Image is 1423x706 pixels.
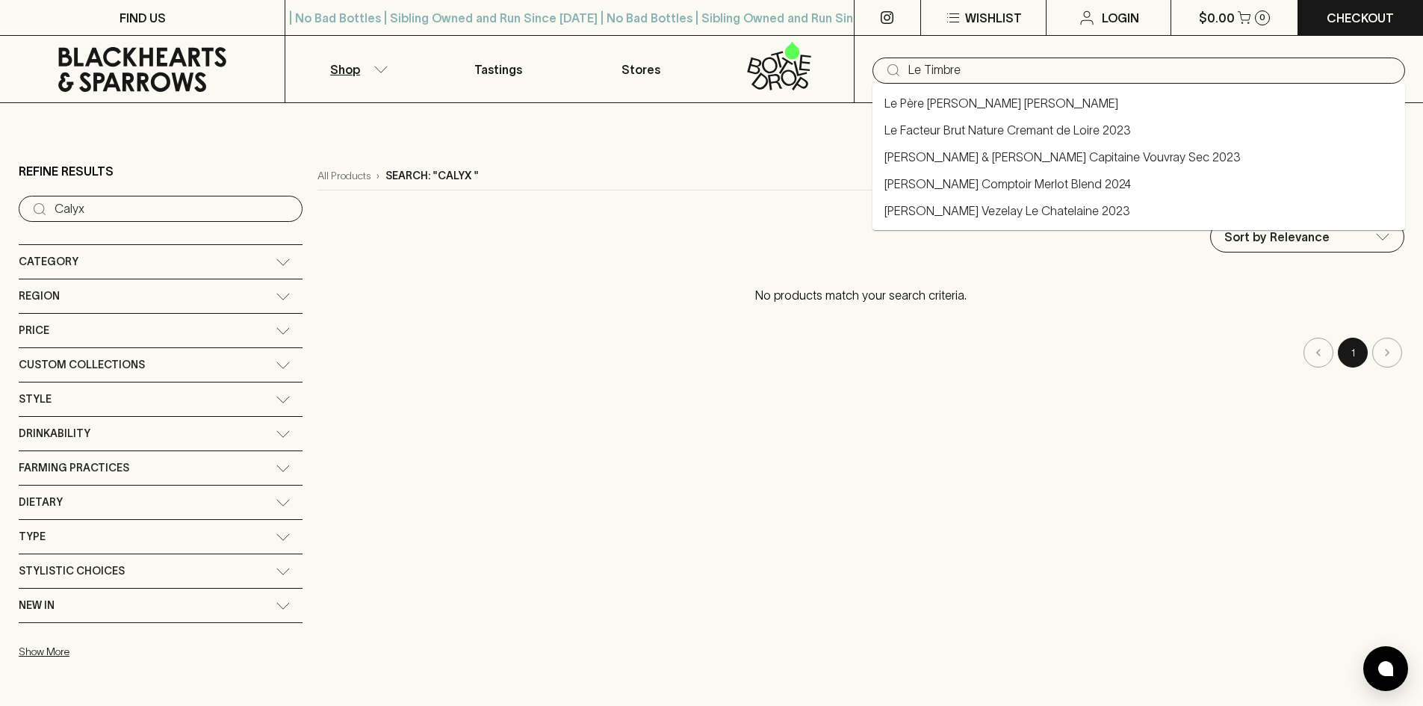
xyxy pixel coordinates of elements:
a: Tastings [427,36,569,102]
button: page 1 [1338,338,1368,368]
span: Custom Collections [19,356,145,374]
p: Sort by Relevance [1224,228,1330,246]
div: Price [19,314,303,347]
p: Refine Results [19,162,114,180]
p: $0.00 [1199,9,1235,27]
div: Style [19,383,303,416]
div: Stylistic Choices [19,554,303,588]
span: Category [19,253,78,271]
a: Le Facteur Brut Nature Cremant de Loire 2023 [884,121,1131,139]
button: Show More [19,637,214,667]
div: Type [19,520,303,554]
a: [PERSON_NAME] Comptoir Merlot Blend 2024 [884,175,1131,193]
p: Login [1102,9,1139,27]
p: 0 [1259,13,1265,22]
p: Checkout [1327,9,1394,27]
p: › [376,168,379,184]
input: Try “Pinot noir” [55,197,291,221]
button: Shop [285,36,427,102]
div: Category [19,245,303,279]
span: Price [19,321,49,340]
nav: pagination navigation [317,338,1404,368]
span: Region [19,287,60,306]
a: [PERSON_NAME] & [PERSON_NAME] Capitaine Vouvray Sec 2023 [884,148,1241,166]
div: Farming Practices [19,451,303,485]
div: Drinkability [19,417,303,450]
div: Dietary [19,486,303,519]
span: Farming Practices [19,459,129,477]
a: Stores [570,36,712,102]
a: [PERSON_NAME] Vezelay Le Chatelaine 2023 [884,202,1130,220]
p: No products match your search criteria. [317,271,1404,319]
img: bubble-icon [1378,661,1393,676]
input: Try "Pinot noir" [908,58,1393,82]
p: Wishlist [965,9,1022,27]
p: Tastings [474,61,522,78]
span: New In [19,596,55,615]
span: Drinkability [19,424,90,443]
a: Le Père [PERSON_NAME] [PERSON_NAME] [884,94,1118,112]
span: Style [19,390,52,409]
div: New In [19,589,303,622]
div: Custom Collections [19,348,303,382]
span: Dietary [19,493,63,512]
div: Region [19,279,303,313]
div: Sort by Relevance [1211,222,1404,252]
p: Shop [330,61,360,78]
p: FIND US [120,9,166,27]
span: Type [19,527,46,546]
p: Search: "Calyx " [385,168,479,184]
p: Stores [621,61,660,78]
span: Stylistic Choices [19,562,125,580]
a: All Products [317,168,371,184]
